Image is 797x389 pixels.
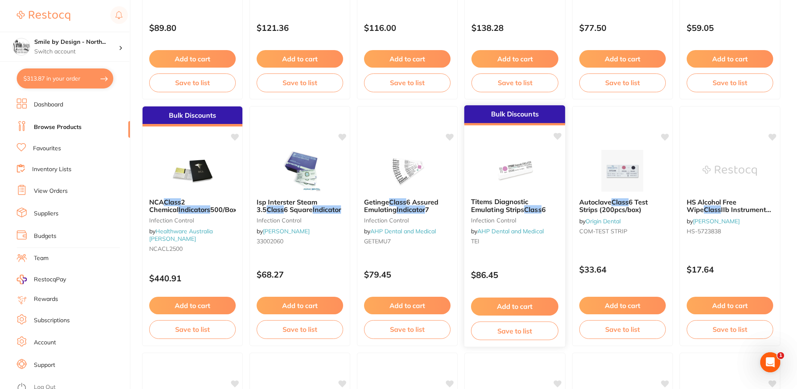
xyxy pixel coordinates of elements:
[471,50,558,68] button: Add to cart
[257,23,343,33] p: $121.36
[687,227,721,235] span: HS-5723838
[579,320,666,338] button: Save to list
[34,48,119,56] p: Switch account
[34,316,70,325] a: Subscriptions
[364,237,391,245] span: GETEMU7
[389,198,406,206] em: Class
[579,217,621,225] span: by
[777,352,784,359] span: 1
[257,73,343,92] button: Save to list
[425,205,429,214] span: 7
[313,205,341,214] em: Indicator
[471,73,558,92] button: Save to list
[273,150,327,192] img: Isp Interster Steam 3.5 Class 6 Square Indicator
[704,205,721,214] em: Class
[34,101,63,109] a: Dashboard
[471,197,528,214] span: Titems Diagnostic Emulating Strips
[586,217,621,225] a: Origin Dental
[17,275,66,284] a: RestocqPay
[611,198,629,206] em: Class
[364,270,451,279] p: $79.45
[17,68,113,88] button: $313.87 in your order
[149,227,213,242] a: Healthware Australia [PERSON_NAME]
[34,254,48,263] a: Team
[13,38,30,55] img: Smile by Design - North Sydney
[579,73,666,92] button: Save to list
[34,123,81,131] a: Browse Products
[149,198,164,206] span: NCA
[267,205,284,214] em: Class
[478,227,544,235] a: AHP Dental and Medical
[210,205,237,214] span: 500/Box
[364,50,451,68] button: Add to cart
[149,198,185,214] span: 2 Chemical
[257,270,343,279] p: $68.27
[149,217,236,224] small: Infection Control
[284,205,313,214] span: 6 Square
[364,217,451,224] small: infection control
[149,73,236,92] button: Save to list
[143,106,242,126] div: Bulk Discounts
[257,50,343,68] button: Add to cart
[178,205,210,214] em: Indicators
[164,198,181,206] em: Class
[687,23,773,33] p: $59.05
[32,165,71,174] a: Inventory Lists
[471,270,558,280] p: $86.45
[257,320,343,338] button: Save to list
[166,150,220,192] img: NCA Class 2 Chemical Indicators 500/Box
[579,198,666,214] b: Autoclave Class 6 Test Strips (200pcs/box)
[364,198,451,214] b: Getinge Class 6 Assured Emulating Indicator 7
[471,23,558,33] p: $138.28
[579,198,648,214] span: 6 Test Strips (200pcs/box)
[149,227,213,242] span: by
[397,205,425,214] em: Indicator
[471,227,544,235] span: by
[149,23,236,33] p: $89.80
[464,105,565,125] div: Bulk Discounts
[542,205,546,214] span: 6
[687,198,736,214] span: HS Alcohol Free Wipe
[149,273,236,283] p: $440.91
[364,297,451,314] button: Add to cart
[687,217,740,225] span: by
[34,361,55,369] a: Support
[693,217,740,225] a: [PERSON_NAME]
[34,275,66,284] span: RestocqPay
[579,23,666,33] p: $77.50
[263,227,310,235] a: [PERSON_NAME]
[257,227,310,235] span: by
[34,295,58,303] a: Rewards
[579,198,611,206] span: Autoclave
[257,198,317,214] span: Isp Interster Steam 3.5
[257,237,283,245] span: 33002060
[471,217,558,223] small: infection control
[370,227,436,235] a: AHP Dental and Medical
[149,297,236,314] button: Add to cart
[17,11,70,21] img: Restocq Logo
[579,227,627,235] span: COM-TEST STRIP
[257,297,343,314] button: Add to cart
[687,198,773,214] b: HS Alcohol Free Wipe Class IIb Instrument Grade FP 200Pk
[471,198,558,213] b: Titems Diagnostic Emulating Strips Class 6
[364,320,451,338] button: Save to list
[364,227,436,235] span: by
[579,265,666,274] p: $33.64
[34,187,68,195] a: View Orders
[34,210,59,218] a: Suppliers
[579,297,666,314] button: Add to cart
[687,50,773,68] button: Add to cart
[34,338,56,347] a: Account
[687,265,773,274] p: $17.64
[33,144,61,153] a: Favourites
[17,275,27,284] img: RestocqPay
[257,198,343,214] b: Isp Interster Steam 3.5 Class 6 Square Indicator
[380,150,435,192] img: Getinge Class 6 Assured Emulating Indicator 7
[34,38,119,46] h4: Smile by Design - North Sydney
[760,352,780,372] iframe: Intercom live chat
[257,217,343,224] small: infection control
[17,6,70,25] a: Restocq Logo
[149,198,236,214] b: NCA Class 2 Chemical Indicators 500/Box
[687,205,771,221] span: IIb Instrument Grade FP 200Pk
[687,320,773,338] button: Save to list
